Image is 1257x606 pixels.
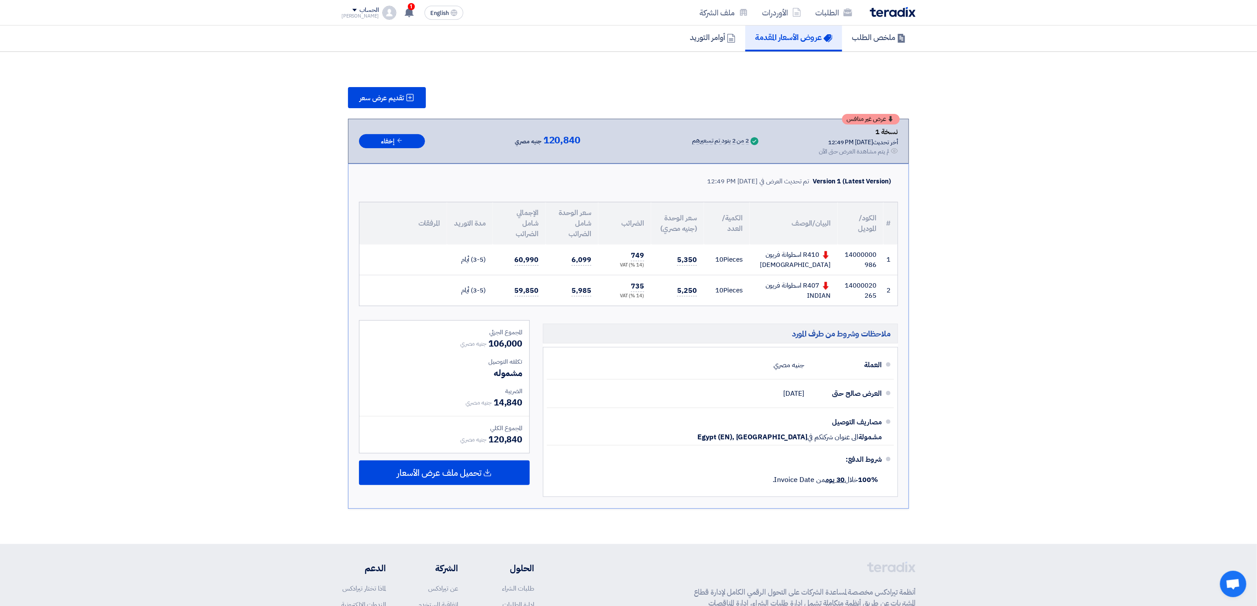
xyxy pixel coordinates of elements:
[447,245,493,275] td: (3-5) أيام
[428,584,458,593] a: عن تيرادكس
[572,285,591,296] span: 5,985
[847,116,886,122] span: عرض غير منافس
[425,6,463,20] button: English
[680,23,745,51] a: أوامر التوريد
[543,135,580,146] span: 120,840
[408,3,415,10] span: 1
[883,245,898,275] td: 1
[757,281,831,300] div: R407 اسطوانة فريون INDIAN
[515,136,542,147] span: جنيه مصري
[852,32,906,42] h5: ملخص الطلب
[807,433,858,442] span: الى عنوان شركتكم في
[811,412,882,433] div: مصاريف التوصيل
[605,292,644,300] div: (14 %) VAT
[707,176,810,186] div: تم تحديث العرض في [DATE] 12:49 PM
[755,32,832,42] h5: عروض الأسعار المقدمة
[757,250,831,270] div: R410 اسطوانة فريون [DEMOGRAPHIC_DATA]
[704,202,750,245] th: الكمية/العدد
[704,245,750,275] td: Pieces
[341,14,379,18] div: [PERSON_NAME]
[774,357,804,373] div: جنيه مصري
[838,245,883,275] td: 14000000986
[808,2,859,23] a: الطلبات
[784,389,804,398] span: [DATE]
[750,202,838,245] th: البيان/الوصف
[359,95,404,102] span: تقديم عرض سعر
[842,23,916,51] a: ملخص الطلب
[366,357,522,366] div: تكلفه التوصيل
[412,562,458,575] li: الشركة
[359,134,425,149] button: إخفاء
[397,469,481,477] span: تحميل ملف عرض الأسعار
[493,202,546,245] th: الإجمالي شامل الضرائب
[447,202,493,245] th: مدة التوريد
[716,285,724,295] span: 10
[825,475,845,485] u: 30 يوم
[366,328,522,337] div: المجموع الجزئي
[572,255,591,266] span: 6,099
[858,475,878,485] strong: 100%
[359,202,447,245] th: المرفقات
[447,275,493,306] td: (3-5) أيام
[755,2,808,23] a: الأوردرات
[819,138,898,147] div: أخر تحديث [DATE] 12:49 PM
[366,387,522,396] div: الضريبة
[488,337,522,350] span: 106,000
[811,383,882,404] div: العرض صالح حتى
[819,147,889,156] div: لم يتم مشاهدة العرض حتى الآن
[465,398,492,407] span: جنيه مصري
[690,32,736,42] h5: أوامر التوريد
[382,6,396,20] img: profile_test.png
[515,255,539,266] span: 60,990
[546,202,598,245] th: سعر الوحدة شامل الضرائب
[488,433,522,446] span: 120,840
[494,366,522,380] span: مشموله
[870,7,916,17] img: Teradix logo
[692,138,749,145] div: 2 من 2 بنود تم تسعيرهم
[693,2,755,23] a: ملف الشركة
[460,339,487,348] span: جنيه مصري
[341,562,386,575] li: الدعم
[773,475,878,485] span: خلال من Invoice Date.
[859,433,882,442] span: مشمولة
[813,176,891,186] div: Version 1 (Latest Version)
[484,562,534,575] li: الحلول
[631,281,644,292] span: 735
[430,10,449,16] span: English
[745,23,842,51] a: عروض الأسعار المقدمة
[366,423,522,433] div: المجموع الكلي
[494,396,522,409] span: 14,840
[561,449,882,470] div: شروط الدفع:
[697,433,807,442] span: Egypt (EN), [GEOGRAPHIC_DATA]
[631,250,644,261] span: 749
[348,87,426,108] button: تقديم عرض سعر
[677,255,697,266] span: 5,350
[819,126,898,138] div: نسخة 1
[883,275,898,306] td: 2
[515,285,539,296] span: 59,850
[460,435,487,444] span: جنيه مصري
[716,255,724,264] span: 10
[605,262,644,269] div: (14 %) VAT
[838,202,883,245] th: الكود/الموديل
[651,202,704,245] th: سعر الوحدة (جنيه مصري)
[342,584,386,593] a: لماذا تختار تيرادكس
[704,275,750,306] td: Pieces
[883,202,898,245] th: #
[811,354,882,376] div: العملة
[1220,571,1246,597] div: Open chat
[598,202,651,245] th: الضرائب
[502,584,534,593] a: طلبات الشراء
[359,7,378,14] div: الحساب
[677,285,697,296] span: 5,250
[838,275,883,306] td: 14000020265
[543,324,898,343] h5: ملاحظات وشروط من طرف المورد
